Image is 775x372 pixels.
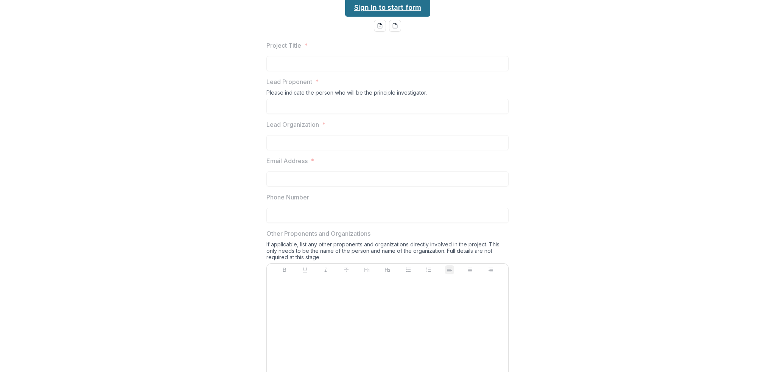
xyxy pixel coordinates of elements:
[266,229,370,238] p: Other Proponents and Organizations
[266,77,312,86] p: Lead Proponent
[363,265,372,274] button: Heading 1
[266,193,309,202] p: Phone Number
[266,89,509,99] div: Please indicate the person who will be the principle investigator.
[266,156,308,165] p: Email Address
[321,265,330,274] button: Italicize
[266,41,301,50] p: Project Title
[300,265,310,274] button: Underline
[266,241,509,263] div: If applicable, list any other proponents and organizations directly involved in the project. This...
[342,265,351,274] button: Strike
[465,265,475,274] button: Align Center
[280,265,289,274] button: Bold
[424,265,433,274] button: Ordered List
[486,265,495,274] button: Align Right
[374,20,386,32] button: word-download
[445,265,454,274] button: Align Left
[383,265,392,274] button: Heading 2
[389,20,401,32] button: pdf-download
[266,120,319,129] p: Lead Organization
[404,265,413,274] button: Bullet List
